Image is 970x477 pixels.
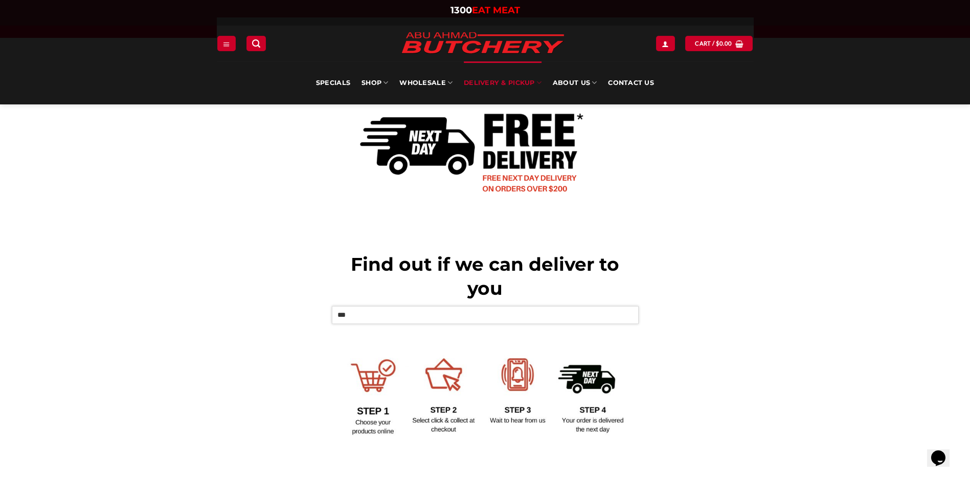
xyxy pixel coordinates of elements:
a: Specials [316,61,350,104]
span: EAT MEAT [472,5,520,16]
a: About Us [553,61,597,104]
a: View cart [685,36,753,51]
bdi: 0.00 [716,40,732,47]
span: Find out if we can deliver to you [351,253,619,299]
img: Delivery Options [332,53,639,245]
a: Login [656,36,674,51]
img: Delivery Options [332,346,639,440]
a: Contact Us [608,61,654,104]
span: $ [716,39,719,48]
iframe: chat widget [927,436,960,467]
a: 1300EAT MEAT [450,5,520,16]
a: Menu [217,36,236,51]
a: Wholesale [399,61,453,104]
span: 1300 [450,5,472,16]
a: SHOP [362,61,388,104]
a: Delivery & Pickup [464,61,542,104]
span: Cart / [695,39,732,48]
a: Search [246,36,266,51]
img: Abu Ahmad Butchery [393,26,572,61]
